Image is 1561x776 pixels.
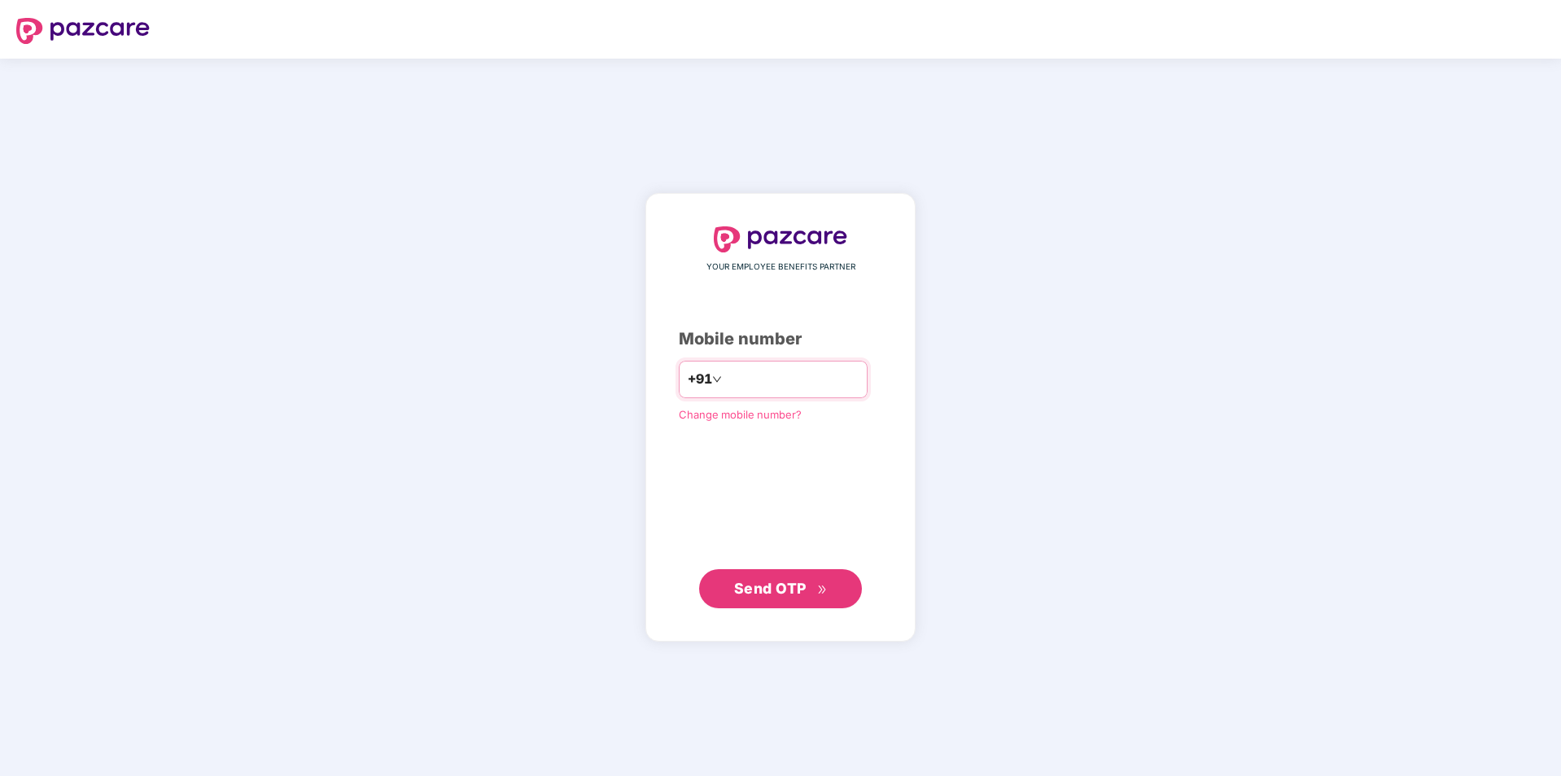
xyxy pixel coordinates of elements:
[706,261,855,274] span: YOUR EMPLOYEE BENEFITS PARTNER
[16,18,150,44] img: logo
[734,580,807,597] span: Send OTP
[679,327,882,352] div: Mobile number
[699,569,862,608] button: Send OTPdouble-right
[688,369,712,389] span: +91
[714,226,847,252] img: logo
[679,408,802,421] a: Change mobile number?
[817,585,828,595] span: double-right
[712,375,722,384] span: down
